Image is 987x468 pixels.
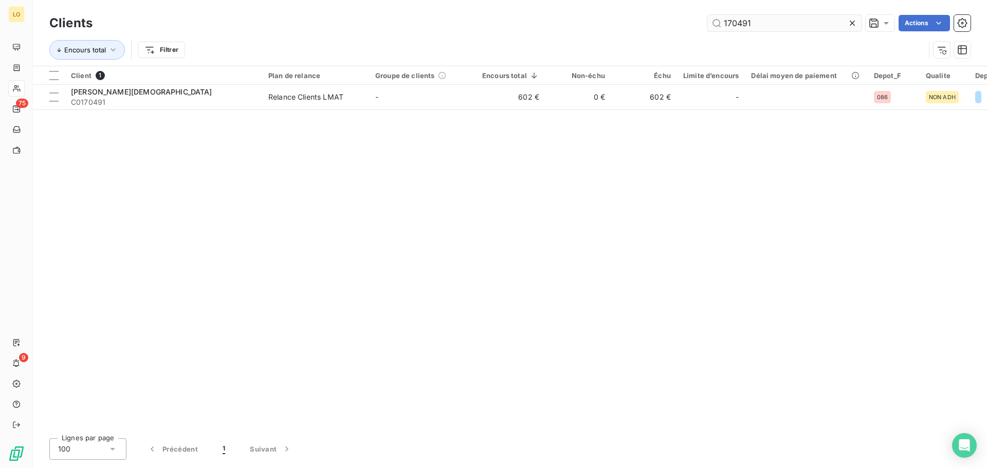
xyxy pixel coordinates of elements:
h3: Clients [49,14,93,32]
td: 602 € [611,85,677,109]
td: 0 € [545,85,611,109]
span: Client [71,71,92,80]
img: Logo LeanPay [8,445,25,462]
span: - [736,92,739,102]
div: Échu [617,71,671,80]
span: Encours total [64,46,106,54]
div: Open Intercom Messenger [952,433,977,458]
button: Filtrer [138,42,185,58]
div: Encours total [482,71,539,80]
button: Encours total [49,40,125,60]
span: C0170491 [71,97,256,107]
button: 1 [210,438,237,460]
div: Non-échu [552,71,605,80]
div: Relance Clients LMAT [268,92,343,102]
span: 100 [58,444,70,454]
span: - [375,92,378,101]
div: Depot_F [874,71,913,80]
span: 9 [19,353,28,362]
button: Précédent [135,438,210,460]
span: Groupe de clients [375,71,435,80]
a: 75 [8,101,24,117]
div: Limite d’encours [683,71,739,80]
span: [PERSON_NAME][DEMOGRAPHIC_DATA] [71,87,212,96]
div: LO [8,6,25,23]
span: 75 [16,99,28,108]
button: Actions [899,15,950,31]
span: 086 [877,94,888,100]
div: Plan de relance [268,71,363,80]
div: Délai moyen de paiement [751,71,861,80]
span: 1 [96,71,105,80]
input: Rechercher [707,15,862,31]
span: NON ADH [929,94,956,100]
div: Qualite [926,71,963,80]
td: 602 € [476,85,545,109]
span: 1 [223,444,225,454]
button: Suivant [237,438,304,460]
